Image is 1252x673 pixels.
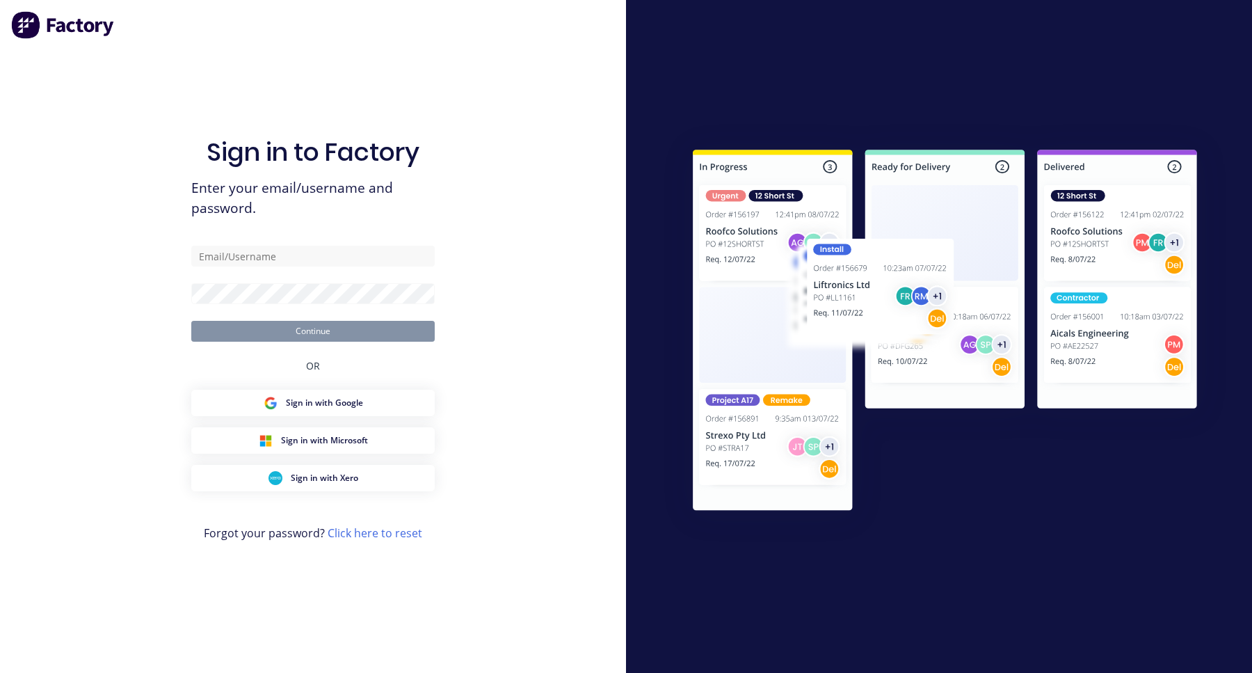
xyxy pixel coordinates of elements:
img: Xero Sign in [268,471,282,485]
button: Microsoft Sign inSign in with Microsoft [191,427,435,454]
input: Email/Username [191,246,435,267]
a: Click here to reset [328,525,422,541]
span: Sign in with Xero [291,472,358,484]
span: Sign in with Google [286,397,363,409]
img: Factory [11,11,115,39]
span: Sign in with Microsoft [281,434,368,447]
img: Sign in [662,122,1228,544]
button: Xero Sign inSign in with Xero [191,465,435,491]
img: Google Sign in [264,396,278,410]
button: Google Sign inSign in with Google [191,390,435,416]
img: Microsoft Sign in [259,434,273,448]
button: Continue [191,321,435,342]
div: OR [306,342,320,390]
h1: Sign in to Factory [207,137,419,167]
span: Forgot your password? [204,525,422,541]
span: Enter your email/username and password. [191,178,435,219]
